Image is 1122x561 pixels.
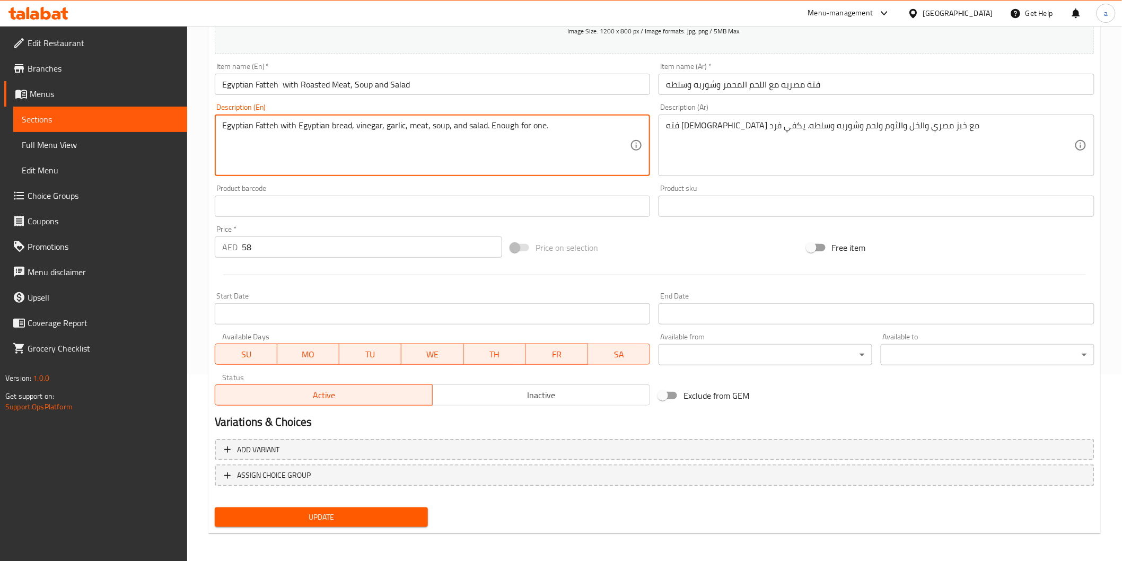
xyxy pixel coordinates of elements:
textarea: فته [DEMOGRAPHIC_DATA] مع خبز مصري والخل والثوم ولحم وشوربه وسلطه. يكفي فرد [666,120,1074,171]
button: ASSIGN CHOICE GROUP [215,464,1094,486]
span: ASSIGN CHOICE GROUP [237,469,311,482]
button: FR [526,344,588,365]
div: Menu-management [808,7,873,20]
a: Edit Menu [13,157,187,183]
span: Branches [28,62,179,75]
span: a [1104,7,1108,19]
input: Enter name En [215,74,651,95]
span: Menu disclaimer [28,266,179,278]
span: TU [344,347,397,362]
p: AED [222,241,238,253]
input: Please enter product barcode [215,196,651,217]
button: SA [588,344,650,365]
button: TU [339,344,401,365]
button: Inactive [432,384,650,406]
span: Promotions [28,240,179,253]
span: Choice Groups [28,189,179,202]
a: Coverage Report [4,310,187,336]
span: Sections [22,113,179,126]
span: Free item [832,241,866,254]
span: Full Menu View [22,138,179,151]
a: Grocery Checklist [4,336,187,361]
span: Coverage Report [28,317,179,329]
span: Update [223,511,420,524]
span: SU [220,347,273,362]
a: Branches [4,56,187,81]
span: Price on selection [536,241,598,254]
div: ​ [881,344,1094,365]
a: Coupons [4,208,187,234]
span: Edit Restaurant [28,37,179,49]
span: Grocery Checklist [28,342,179,355]
span: Active [220,388,428,403]
span: Exclude from GEM [683,389,749,402]
textarea: Egyptian Fatteh with Egyptian bread, vinegar, garlic, meat, soup, and salad. Enough for one. [222,120,630,171]
button: TH [464,344,526,365]
button: MO [277,344,339,365]
span: Coupons [28,215,179,227]
span: MO [282,347,335,362]
span: Menus [30,87,179,100]
input: Please enter price [242,236,502,258]
span: Add variant [237,443,280,457]
a: Menus [4,81,187,107]
div: [GEOGRAPHIC_DATA] [923,7,993,19]
button: Update [215,507,428,527]
div: ​ [659,344,872,365]
span: WE [406,347,459,362]
span: Edit Menu [22,164,179,177]
a: Full Menu View [13,132,187,157]
span: TH [468,347,522,362]
a: Choice Groups [4,183,187,208]
button: SU [215,344,277,365]
a: Edit Restaurant [4,30,187,56]
a: Menu disclaimer [4,259,187,285]
span: SA [592,347,646,362]
button: Add variant [215,439,1094,461]
button: Active [215,384,433,406]
span: Image Size: 1200 x 800 px / Image formats: jpg, png / 5MB Max. [568,25,741,37]
a: Upsell [4,285,187,310]
span: Version: [5,371,31,385]
a: Sections [13,107,187,132]
input: Enter name Ar [659,74,1094,95]
a: Promotions [4,234,187,259]
span: Inactive [437,388,646,403]
span: Get support on: [5,389,54,403]
span: FR [530,347,584,362]
input: Please enter product sku [659,196,1094,217]
h2: Variations & Choices [215,414,1094,430]
a: Support.OpsPlatform [5,400,73,414]
span: Upsell [28,291,179,304]
span: 1.0.0 [33,371,49,385]
button: WE [401,344,463,365]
